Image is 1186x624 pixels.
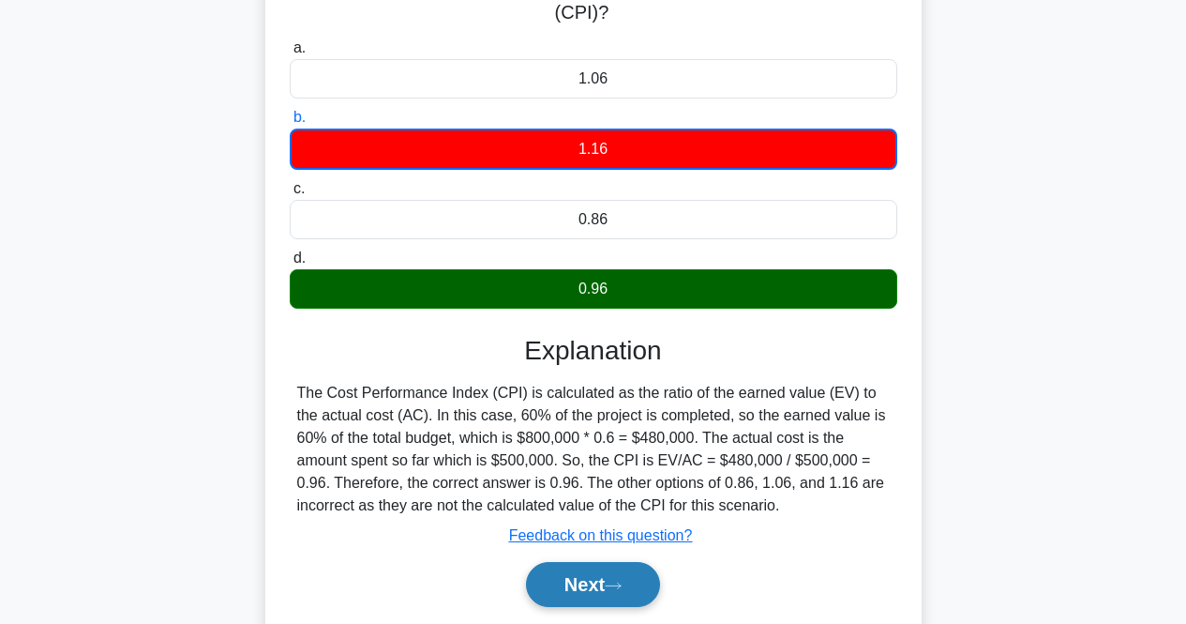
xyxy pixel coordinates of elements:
span: c. [293,180,305,196]
div: 0.96 [290,269,897,309]
span: a. [293,39,306,55]
h3: Explanation [301,335,886,367]
div: 1.06 [290,59,897,99]
div: 0.86 [290,200,897,239]
span: b. [293,109,306,125]
div: 1.16 [290,129,897,170]
span: d. [293,250,306,266]
div: The Cost Performance Index (CPI) is calculated as the ratio of the earned value (EV) to the actua... [297,382,890,517]
a: Feedback on this question? [509,527,693,543]
button: Next [526,562,660,607]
